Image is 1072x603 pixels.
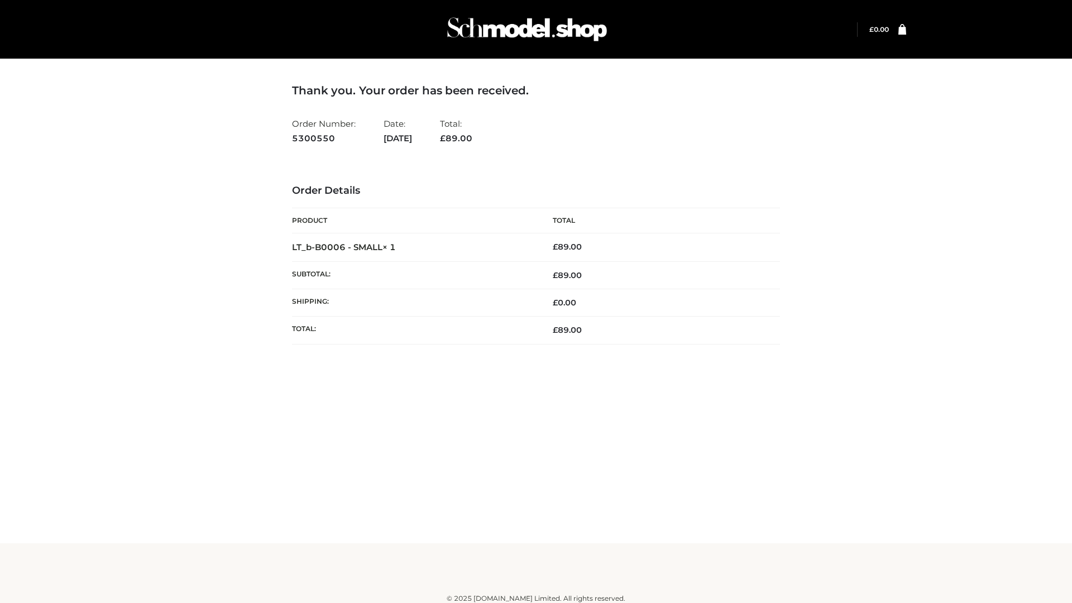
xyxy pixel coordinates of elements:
th: Shipping: [292,289,536,317]
span: 89.00 [553,325,582,335]
th: Total: [292,317,536,344]
strong: × 1 [382,242,396,252]
h3: Thank you. Your order has been received. [292,84,780,97]
span: 89.00 [440,133,472,143]
a: £0.00 [869,25,889,33]
bdi: 0.00 [553,298,576,308]
li: Total: [440,114,472,148]
li: Date: [384,114,412,148]
img: Schmodel Admin 964 [443,7,611,51]
span: 89.00 [553,270,582,280]
h3: Order Details [292,185,780,197]
span: £ [553,270,558,280]
span: £ [553,325,558,335]
span: £ [553,242,558,252]
span: £ [440,133,446,143]
th: Subtotal: [292,261,536,289]
bdi: 0.00 [869,25,889,33]
span: £ [869,25,874,33]
strong: [DATE] [384,131,412,146]
strong: 5300550 [292,131,356,146]
th: Total [536,208,780,233]
li: Order Number: [292,114,356,148]
th: Product [292,208,536,233]
bdi: 89.00 [553,242,582,252]
strong: LT_b-B0006 - SMALL [292,242,396,252]
span: £ [553,298,558,308]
